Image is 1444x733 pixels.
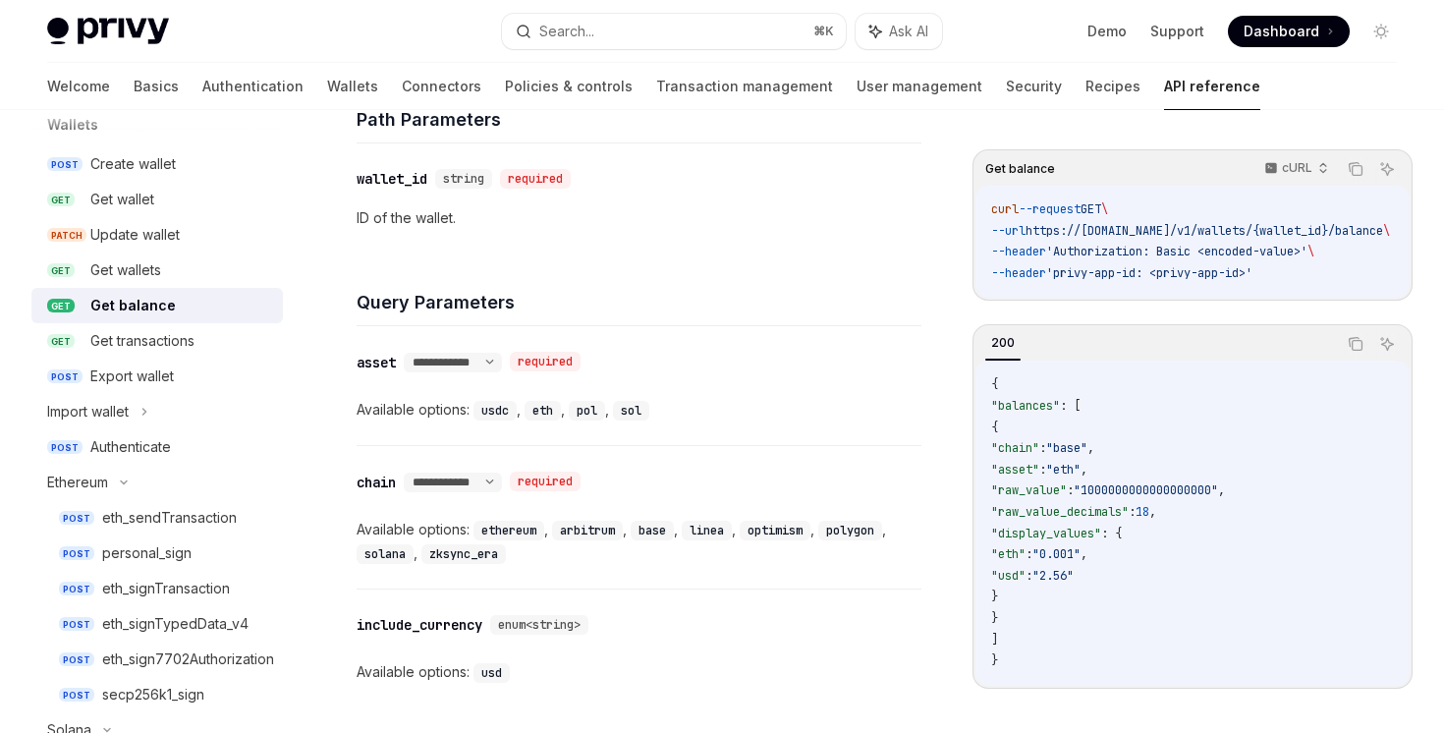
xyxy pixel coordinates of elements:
button: cURL [1253,152,1337,186]
span: POST [47,157,83,172]
span: { [991,376,998,392]
span: ] [991,632,998,648]
span: POST [59,511,94,526]
span: "0.001" [1032,546,1081,562]
a: Demo [1087,22,1127,41]
code: ethereum [473,521,544,540]
span: POST [59,652,94,667]
a: Support [1150,22,1204,41]
a: Connectors [402,63,481,110]
span: "eth" [991,546,1026,562]
span: GET [1081,201,1101,217]
button: Ask AI [1374,156,1400,182]
div: , [631,518,682,541]
div: Export wallet [90,365,174,388]
span: POST [59,582,94,596]
p: cURL [1282,160,1312,176]
code: eth [525,401,561,421]
a: Authentication [202,63,304,110]
span: : [ [1060,398,1081,414]
div: Ethereum [47,471,108,494]
div: Authenticate [90,435,171,459]
span: , [1081,462,1087,478]
span: } [991,589,998,604]
div: required [510,352,581,371]
a: Transaction management [656,63,833,110]
span: string [443,171,484,187]
button: Ask AI [1374,331,1400,357]
div: , [682,518,740,541]
span: "asset" [991,462,1039,478]
span: , [1149,504,1156,520]
button: Ask AI [856,14,942,49]
div: , [525,398,569,422]
a: POSTpersonal_sign [31,536,283,571]
code: usd [473,663,510,683]
span: POST [47,369,83,384]
span: curl [991,201,1019,217]
a: Policies & controls [505,63,633,110]
div: Available options: [357,660,921,684]
h4: Path Parameters [357,106,921,133]
div: Get balance [90,294,176,317]
div: Get wallet [90,188,154,211]
span: enum<string> [498,617,581,633]
div: chain [357,473,396,492]
span: Dashboard [1244,22,1319,41]
img: light logo [47,18,169,45]
a: Dashboard [1228,16,1350,47]
div: 200 [985,331,1021,355]
span: GET [47,299,75,313]
div: Import wallet [47,400,129,423]
div: , [473,518,552,541]
a: POSTeth_signTypedData_v4 [31,606,283,642]
button: Copy the contents from the code block [1343,156,1368,182]
span: 18 [1136,504,1149,520]
span: \ [1101,201,1108,217]
div: eth_signTransaction [102,577,230,600]
a: GETGet wallet [31,182,283,217]
div: , [473,398,525,422]
span: "chain" [991,440,1039,456]
div: Get wallets [90,258,161,282]
span: } [991,610,998,626]
div: asset [357,353,396,372]
code: usdc [473,401,517,421]
span: : [1026,568,1032,584]
div: eth_sendTransaction [102,506,237,530]
span: , [1218,482,1225,498]
span: "1000000000000000000" [1074,482,1218,498]
a: GETGet transactions [31,323,283,359]
span: , [1081,546,1087,562]
a: POSTExport wallet [31,359,283,394]
code: sol [613,401,649,421]
span: \ [1383,223,1390,239]
span: --header [991,265,1046,281]
span: 'privy-app-id: <privy-app-id>' [1046,265,1252,281]
a: API reference [1164,63,1260,110]
span: : [1129,504,1136,520]
div: , [569,398,613,422]
span: , [1087,440,1094,456]
div: secp256k1_sign [102,683,204,706]
code: solana [357,544,414,564]
div: Update wallet [90,223,180,247]
div: eth_sign7702Authorization [102,648,274,671]
a: Security [1006,63,1062,110]
span: { [991,420,998,435]
a: GETGet balance [31,288,283,323]
a: User management [857,63,982,110]
h4: Query Parameters [357,289,921,315]
span: https://[DOMAIN_NAME]/v1/wallets/{wallet_id}/balance [1026,223,1383,239]
a: Recipes [1085,63,1140,110]
div: Get transactions [90,329,194,353]
code: zksync_era [421,544,506,564]
span: "2.56" [1032,568,1074,584]
div: required [510,472,581,491]
div: Search... [539,20,594,43]
span: POST [59,546,94,561]
span: 'Authorization: Basic <encoded-value>' [1046,244,1307,259]
a: POSTCreate wallet [31,146,283,182]
span: PATCH [47,228,86,243]
span: --header [991,244,1046,259]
